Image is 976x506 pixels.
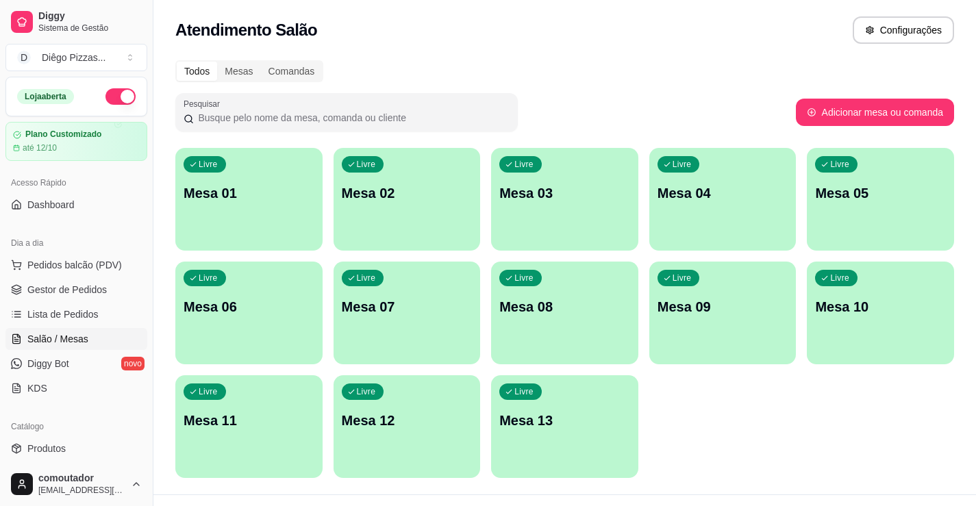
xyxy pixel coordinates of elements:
[175,148,323,251] button: LivreMesa 01
[27,283,107,296] span: Gestor de Pedidos
[830,273,849,283] p: Livre
[27,332,88,346] span: Salão / Mesas
[5,122,147,161] a: Plano Customizadoaté 12/10
[357,159,376,170] p: Livre
[5,377,147,399] a: KDS
[342,184,473,203] p: Mesa 02
[5,194,147,216] a: Dashboard
[5,468,147,501] button: comoutador[EMAIL_ADDRESS][DOMAIN_NAME]
[184,98,225,110] label: Pesquisar
[199,273,218,283] p: Livre
[175,375,323,478] button: LivreMesa 11
[184,184,314,203] p: Mesa 01
[184,411,314,430] p: Mesa 11
[491,262,638,364] button: LivreMesa 08
[491,148,638,251] button: LivreMesa 03
[199,386,218,397] p: Livre
[673,159,692,170] p: Livre
[853,16,954,44] button: Configurações
[658,184,788,203] p: Mesa 04
[499,184,630,203] p: Mesa 03
[830,159,849,170] p: Livre
[342,411,473,430] p: Mesa 12
[5,44,147,71] button: Select a team
[514,273,534,283] p: Livre
[334,262,481,364] button: LivreMesa 07
[5,279,147,301] a: Gestor de Pedidos
[105,88,136,105] button: Alterar Status
[175,262,323,364] button: LivreMesa 06
[42,51,105,64] div: Diêgo Pizzas ...
[5,328,147,350] a: Salão / Mesas
[5,303,147,325] a: Lista de Pedidos
[342,297,473,316] p: Mesa 07
[815,184,946,203] p: Mesa 05
[38,10,142,23] span: Diggy
[27,381,47,395] span: KDS
[17,89,74,104] div: Loja aberta
[27,258,122,272] span: Pedidos balcão (PDV)
[5,172,147,194] div: Acesso Rápido
[658,297,788,316] p: Mesa 09
[334,375,481,478] button: LivreMesa 12
[499,297,630,316] p: Mesa 08
[649,148,797,251] button: LivreMesa 04
[177,62,217,81] div: Todos
[514,159,534,170] p: Livre
[357,273,376,283] p: Livre
[194,111,510,125] input: Pesquisar
[184,297,314,316] p: Mesa 06
[807,262,954,364] button: LivreMesa 10
[23,142,57,153] article: até 12/10
[38,23,142,34] span: Sistema de Gestão
[649,262,797,364] button: LivreMesa 09
[5,416,147,438] div: Catálogo
[5,5,147,38] a: DiggySistema de Gestão
[25,129,101,140] article: Plano Customizado
[261,62,323,81] div: Comandas
[27,307,99,321] span: Lista de Pedidos
[5,232,147,254] div: Dia a dia
[175,19,317,41] h2: Atendimento Salão
[38,472,125,485] span: comoutador
[217,62,260,81] div: Mesas
[38,485,125,496] span: [EMAIL_ADDRESS][DOMAIN_NAME]
[5,438,147,459] a: Produtos
[815,297,946,316] p: Mesa 10
[27,357,69,370] span: Diggy Bot
[17,51,31,64] span: D
[796,99,954,126] button: Adicionar mesa ou comanda
[491,375,638,478] button: LivreMesa 13
[5,254,147,276] button: Pedidos balcão (PDV)
[27,198,75,212] span: Dashboard
[5,353,147,375] a: Diggy Botnovo
[514,386,534,397] p: Livre
[357,386,376,397] p: Livre
[199,159,218,170] p: Livre
[673,273,692,283] p: Livre
[334,148,481,251] button: LivreMesa 02
[27,442,66,455] span: Produtos
[499,411,630,430] p: Mesa 13
[807,148,954,251] button: LivreMesa 05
